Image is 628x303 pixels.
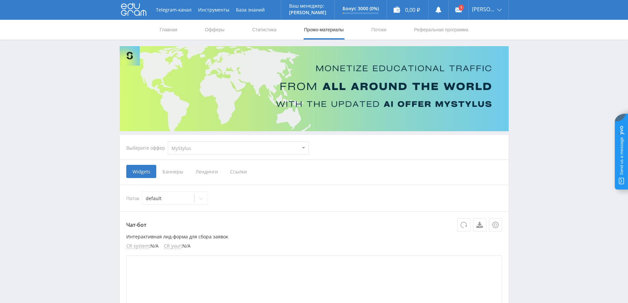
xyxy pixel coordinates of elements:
[473,218,486,231] a: Скачать
[164,243,191,249] li: : N/A
[204,20,225,40] a: Офферы
[371,20,387,40] a: Потоки
[413,20,469,40] a: Реферальная программа
[289,3,326,9] p: Ваш менеджер:
[472,7,495,12] span: [PERSON_NAME]
[189,165,224,178] span: Лендинги
[224,165,253,178] span: Ссылки
[457,218,470,231] button: Обновить
[343,6,379,11] p: Бонус 3000 (0%)
[126,165,156,178] span: Widgets
[303,20,344,40] a: Промо-материалы
[289,10,326,15] p: [PERSON_NAME]
[164,243,181,249] span: CR your
[120,46,509,131] img: Banner
[126,145,168,151] div: Выберите оффер
[156,165,189,178] span: Баннеры
[126,243,159,249] li: : N/A
[126,192,502,205] div: Поток
[489,218,502,231] button: Настройки
[159,20,178,40] a: Главная
[126,234,502,239] p: Интерактивная лид-форма для сбора заявок
[126,243,149,249] span: CR system
[252,20,277,40] a: Статистика
[126,218,502,231] p: Чат-бот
